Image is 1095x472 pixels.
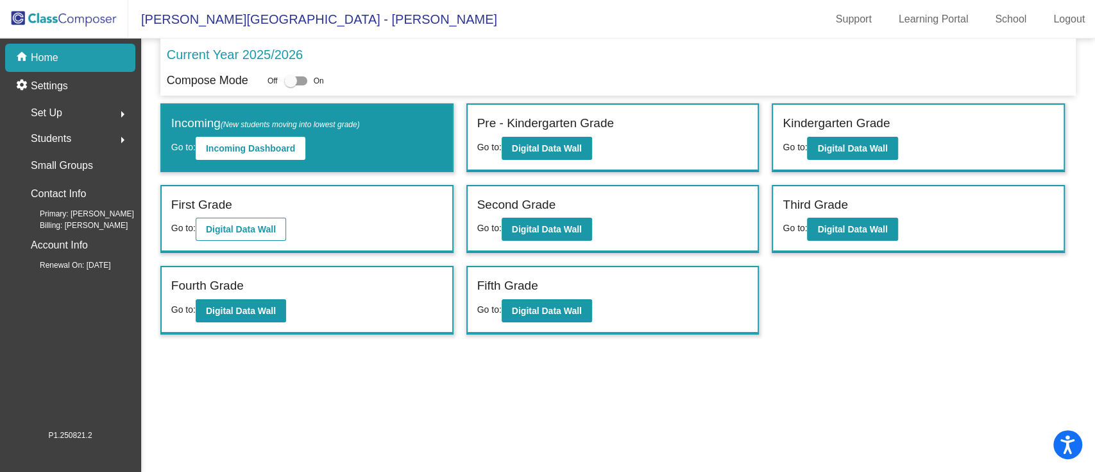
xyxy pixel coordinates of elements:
[196,137,305,160] button: Incoming Dashboard
[477,277,538,295] label: Fifth Grade
[817,143,887,153] b: Digital Data Wall
[115,132,130,148] mat-icon: arrow_right
[171,223,196,233] span: Go to:
[196,218,286,241] button: Digital Data Wall
[171,142,196,152] span: Go to:
[167,72,248,89] p: Compose Mode
[31,185,86,203] p: Contact Info
[31,157,93,175] p: Small Groups
[512,224,582,234] b: Digital Data Wall
[171,277,244,295] label: Fourth Grade
[19,208,134,220] span: Primary: [PERSON_NAME]
[817,224,887,234] b: Digital Data Wall
[502,137,592,160] button: Digital Data Wall
[477,223,502,233] span: Go to:
[206,306,276,316] b: Digital Data Wall
[196,299,286,322] button: Digital Data Wall
[31,50,58,66] p: Home
[783,114,890,133] label: Kindergarten Grade
[783,223,807,233] span: Go to:
[512,306,582,316] b: Digital Data Wall
[167,45,303,64] p: Current Year 2025/2026
[31,78,68,94] p: Settings
[115,107,130,122] mat-icon: arrow_right
[783,142,807,152] span: Go to:
[267,75,278,87] span: Off
[807,218,897,241] button: Digital Data Wall
[985,9,1037,30] a: School
[783,196,847,214] label: Third Grade
[477,114,614,133] label: Pre - Kindergarten Grade
[128,9,497,30] span: [PERSON_NAME][GEOGRAPHIC_DATA] - [PERSON_NAME]
[502,218,592,241] button: Digital Data Wall
[314,75,324,87] span: On
[477,304,502,315] span: Go to:
[221,120,360,129] span: (New students moving into lowest grade)
[807,137,897,160] button: Digital Data Wall
[31,104,62,122] span: Set Up
[15,50,31,66] mat-icon: home
[477,196,556,214] label: Second Grade
[15,78,31,94] mat-icon: settings
[1043,9,1095,30] a: Logout
[206,224,276,234] b: Digital Data Wall
[206,143,295,153] b: Incoming Dashboard
[888,9,979,30] a: Learning Portal
[171,114,360,133] label: Incoming
[171,304,196,315] span: Go to:
[19,220,128,231] span: Billing: [PERSON_NAME]
[477,142,502,152] span: Go to:
[826,9,882,30] a: Support
[502,299,592,322] button: Digital Data Wall
[31,130,71,148] span: Students
[19,259,110,271] span: Renewal On: [DATE]
[512,143,582,153] b: Digital Data Wall
[31,236,88,254] p: Account Info
[171,196,232,214] label: First Grade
